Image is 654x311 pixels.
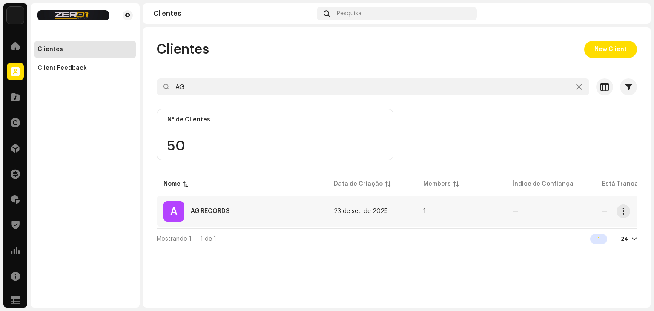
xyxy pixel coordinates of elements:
[423,208,426,214] span: 1
[157,78,589,95] input: Pesquisa
[423,180,451,188] div: Members
[7,7,24,24] img: cd9a510e-9375-452c-b98b-71401b54d8f9
[37,65,87,72] div: Client Feedback
[37,10,109,20] img: 447fdb0e-7466-46eb-a752-159f42a3cee2
[590,234,607,244] div: 1
[37,46,63,53] div: Clientes
[157,109,393,160] re-o-card-value: N° de Clientes
[163,201,184,222] div: A
[334,208,388,214] span: 23 de set. de 2025
[153,10,313,17] div: Clientes
[621,236,628,242] div: 24
[157,236,216,242] span: Mostrando 1 — 1 de 1
[191,208,229,214] div: AG RECORDS
[513,208,588,214] re-a-table-badge: —
[594,41,627,58] span: New Client
[34,60,136,77] re-m-nav-item: Client Feedback
[167,116,383,123] div: N° de Clientes
[157,41,209,58] span: Clientes
[334,180,383,188] div: Data de Criação
[34,41,136,58] re-m-nav-item: Clientes
[627,7,640,20] img: d5fcb490-8619-486f-abee-f37e7aa619ed
[163,180,181,188] div: Nome
[584,41,637,58] button: New Client
[337,10,361,17] span: Pesquisa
